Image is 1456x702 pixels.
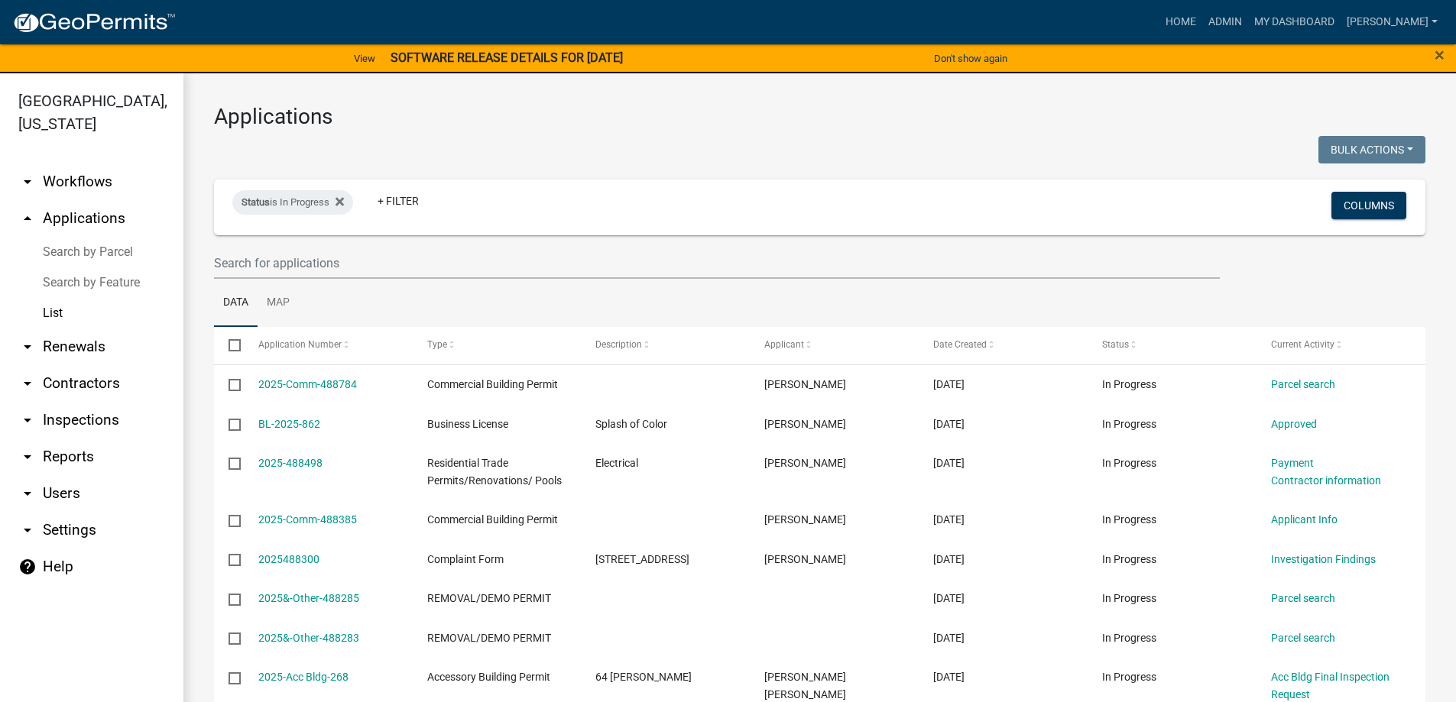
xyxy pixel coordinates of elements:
datatable-header-cell: Description [581,327,750,364]
a: 2025-488498 [258,457,323,469]
span: In Progress [1102,592,1156,604]
span: Type [427,339,447,350]
h3: Applications [214,104,1425,130]
datatable-header-cell: Current Activity [1257,327,1425,364]
datatable-header-cell: Applicant [750,327,919,364]
a: + Filter [365,187,431,215]
a: 2025-Comm-488784 [258,378,357,390]
datatable-header-cell: Application Number [243,327,412,364]
a: Parcel search [1271,378,1335,390]
a: 2025&-Other-488285 [258,592,359,604]
span: 692 WELLINGTON DR [595,553,689,565]
span: Status [242,196,270,208]
span: In Progress [1102,671,1156,683]
a: Home [1159,8,1202,37]
span: In Progress [1102,553,1156,565]
a: Payment [1271,457,1314,469]
span: Accessory Building Permit [427,671,550,683]
datatable-header-cell: Status [1088,327,1257,364]
span: 10/06/2025 [933,553,965,565]
a: BL-2025-862 [258,418,320,430]
span: 10/05/2025 [933,671,965,683]
span: Business License [427,418,508,430]
button: Columns [1331,192,1406,219]
strong: SOFTWARE RELEASE DETAILS FOR [DATE] [391,50,623,65]
i: help [18,558,37,576]
span: 10/06/2025 [933,592,965,604]
i: arrow_drop_down [18,484,37,503]
a: View [348,46,381,71]
span: In Progress [1102,378,1156,390]
button: Bulk Actions [1318,136,1425,163]
a: Admin [1202,8,1248,37]
datatable-header-cell: Date Created [919,327,1088,364]
span: 10/06/2025 [933,513,965,526]
span: Tina Sanders [764,418,846,430]
span: Electrical [595,457,638,469]
i: arrow_drop_down [18,374,37,393]
i: arrow_drop_down [18,521,37,539]
span: 64 BLASINGAME RD [595,671,692,683]
i: arrow_drop_up [18,209,37,228]
span: Tammie [764,553,846,565]
a: Contractor information [1271,474,1381,487]
span: × [1435,44,1445,66]
span: Raymond Dickey [764,457,846,469]
span: REMOVAL/DEMO PERMIT [427,592,551,604]
div: is In Progress [232,190,353,215]
a: My Dashboard [1248,8,1341,37]
a: 2025488300 [258,553,319,565]
input: Search for applications [214,247,1220,279]
button: Don't show again [928,46,1013,71]
span: In Progress [1102,632,1156,644]
span: Splash of Color [595,418,667,430]
span: 10/06/2025 [933,457,965,469]
datatable-header-cell: Select [214,327,243,364]
span: Commercial Building Permit [427,378,558,390]
span: Current Activity [1271,339,1334,350]
a: 2025&-Other-488283 [258,632,359,644]
a: Investigation Findings [1271,553,1376,565]
a: Approved [1271,418,1317,430]
a: 2025-Comm-488385 [258,513,357,526]
span: 10/06/2025 [933,418,965,430]
span: Applicant [764,339,804,350]
span: In Progress [1102,457,1156,469]
span: Glenn Oliver [764,513,846,526]
span: James Colt Frost [764,671,846,700]
a: Parcel search [1271,632,1335,644]
i: arrow_drop_down [18,338,37,356]
button: Close [1435,46,1445,64]
a: [PERSON_NAME] [1341,8,1444,37]
span: Application Number [258,339,342,350]
i: arrow_drop_down [18,173,37,191]
a: Map [258,279,299,328]
span: REMOVAL/DEMO PERMIT [427,632,551,644]
span: Description [595,339,642,350]
a: Parcel search [1271,592,1335,604]
i: arrow_drop_down [18,411,37,429]
span: Date Created [933,339,987,350]
span: Complaint Form [427,553,504,565]
span: In Progress [1102,418,1156,430]
span: 10/06/2025 [933,378,965,390]
a: Applicant Info [1271,513,1338,526]
span: In Progress [1102,513,1156,526]
span: Ayla Holthaus [764,378,846,390]
span: Residential Trade Permits/Renovations/ Pools [427,457,562,487]
a: 2025-Acc Bldg-268 [258,671,349,683]
a: Acc Bldg Final Inspection Request [1271,671,1390,700]
span: 10/06/2025 [933,632,965,644]
i: arrow_drop_down [18,448,37,466]
span: Status [1102,339,1129,350]
span: Commercial Building Permit [427,513,558,526]
a: Data [214,279,258,328]
datatable-header-cell: Type [412,327,581,364]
